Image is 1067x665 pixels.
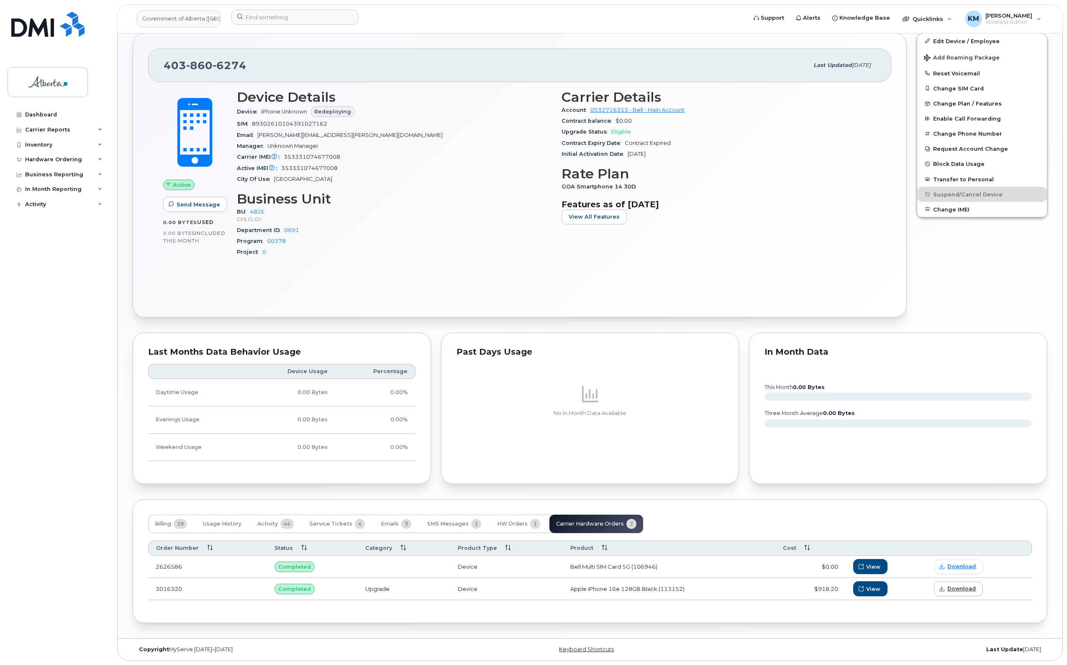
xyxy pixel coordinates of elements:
[267,143,318,149] span: Unknown Manager
[783,544,796,552] span: Cost
[450,578,563,600] td: Device
[314,108,351,116] span: Redeploying
[237,154,284,160] span: Carrier IMEI
[742,646,1047,653] div: [DATE]
[917,141,1047,156] button: Request Account Change
[231,10,358,25] input: Find something...
[278,585,311,593] span: Completed
[934,559,983,574] a: Download
[237,227,284,233] span: Department ID
[237,121,252,127] span: SIM
[237,132,257,138] span: Email
[748,10,790,26] a: Support
[897,10,958,27] div: Quicklinks
[139,646,169,652] strong: Copyright
[764,410,855,416] text: three month average
[163,219,197,225] span: 0.00 Bytes
[237,191,551,206] h3: Business Unit
[917,187,1047,202] button: Suspend/Cancel Device
[237,216,551,223] p: CFS CLGY
[933,101,1002,107] span: Change Plan / Features
[790,10,826,26] a: Alerts
[866,585,880,593] span: View
[471,519,481,529] span: 1
[274,544,293,552] span: Status
[559,646,614,652] a: Keyboard Shortcuts
[148,406,246,433] td: Evenings Usage
[237,90,551,105] h3: Device Details
[246,434,335,461] td: 0.00 Bytes
[457,348,724,356] div: Past Days Usage
[174,519,187,529] span: 29
[917,81,1047,96] button: Change SIM Card
[530,519,540,529] span: 1
[213,59,246,72] span: 6274
[381,521,399,527] span: Emails
[917,96,1047,111] button: Change Plan / Features
[917,66,1047,81] button: Reset Voicemail
[156,544,199,552] span: Order Number
[274,176,332,182] span: [GEOGRAPHIC_DATA]
[985,19,1032,26] span: Wireless Admin
[563,578,775,600] td: Apple iPhone 16e 128GB Black (113152)
[237,108,261,115] span: Device
[570,544,593,552] span: Product
[562,140,625,146] span: Contract Expiry Date
[917,202,1047,217] button: Change IMEI
[457,410,724,417] p: No In Month Data Available
[764,348,1032,356] div: In Month Data
[250,209,264,215] a: 482E
[775,556,846,578] td: $0.00
[148,406,416,433] tr: Weekdays from 6:00pm to 8:00am
[947,585,976,593] span: Download
[761,14,784,22] span: Support
[497,521,528,527] span: HW Orders
[562,118,616,124] span: Contract balance
[335,379,415,406] td: 0.00%
[569,213,620,221] span: View All Features
[278,563,311,571] span: Completed
[924,54,1000,62] span: Add Roaming Package
[237,209,250,215] span: BU
[203,521,241,527] span: Usage History
[148,434,416,461] tr: Friday from 6:00pm to Monday 8:00am
[137,10,221,27] a: Government of Alberta (GOA)
[562,151,628,157] span: Initial Activation Date
[163,230,195,236] span: 0.00 Bytes
[917,126,1047,141] button: Change Phone Number
[237,165,281,171] span: Active IMEI
[133,646,438,653] div: MyServe [DATE]–[DATE]
[257,521,278,527] span: Activity
[427,521,469,527] span: SMS Messages
[562,129,611,135] span: Upgrade Status
[148,434,246,461] td: Weekend Usage
[775,578,846,600] td: $918.20
[968,14,979,24] span: KM
[148,348,416,356] div: Last Months Data Behavior Usage
[826,10,896,26] a: Knowledge Base
[257,132,443,138] span: [PERSON_NAME][EMAIL_ADDRESS][PERSON_NAME][DOMAIN_NAME]
[562,183,640,190] span: GOA Smartphone 14 30D
[933,116,1001,122] span: Enable Call Forwarding
[186,59,213,72] span: 860
[164,59,246,72] span: 403
[148,556,267,578] td: 2626586
[335,406,415,433] td: 0.00%
[562,209,627,224] button: View All Features
[562,107,590,113] span: Account
[866,563,880,571] span: View
[365,544,392,552] span: Category
[947,563,976,570] span: Download
[803,14,821,22] span: Alerts
[853,581,887,596] button: View
[173,181,191,189] span: Active
[813,62,852,68] span: Last updated
[197,219,214,225] span: used
[358,578,450,600] td: Upgrade
[450,556,563,578] td: Device
[401,519,411,529] span: 3
[261,108,307,115] span: iPhone Unknown
[237,143,267,149] span: Manager
[284,227,299,233] a: 0691
[355,519,365,529] span: 4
